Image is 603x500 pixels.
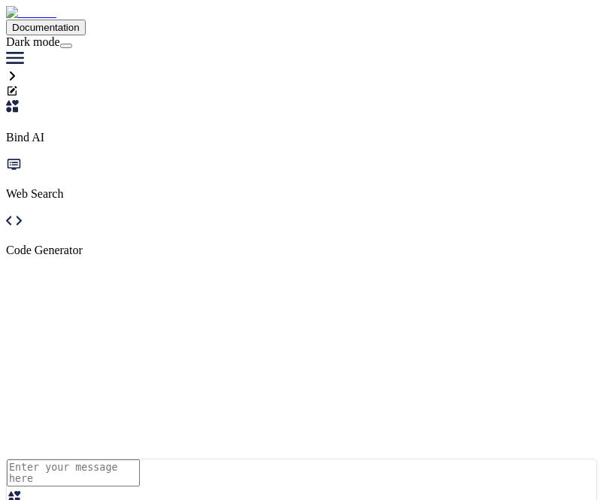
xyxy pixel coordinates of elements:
p: Web Search [6,187,597,201]
span: Dark mode [6,35,60,48]
span: Documentation [12,22,80,33]
button: Documentation [6,20,86,35]
img: Bind AI [6,6,56,20]
p: Bind AI [6,131,597,144]
p: Code Generator [6,244,597,257]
